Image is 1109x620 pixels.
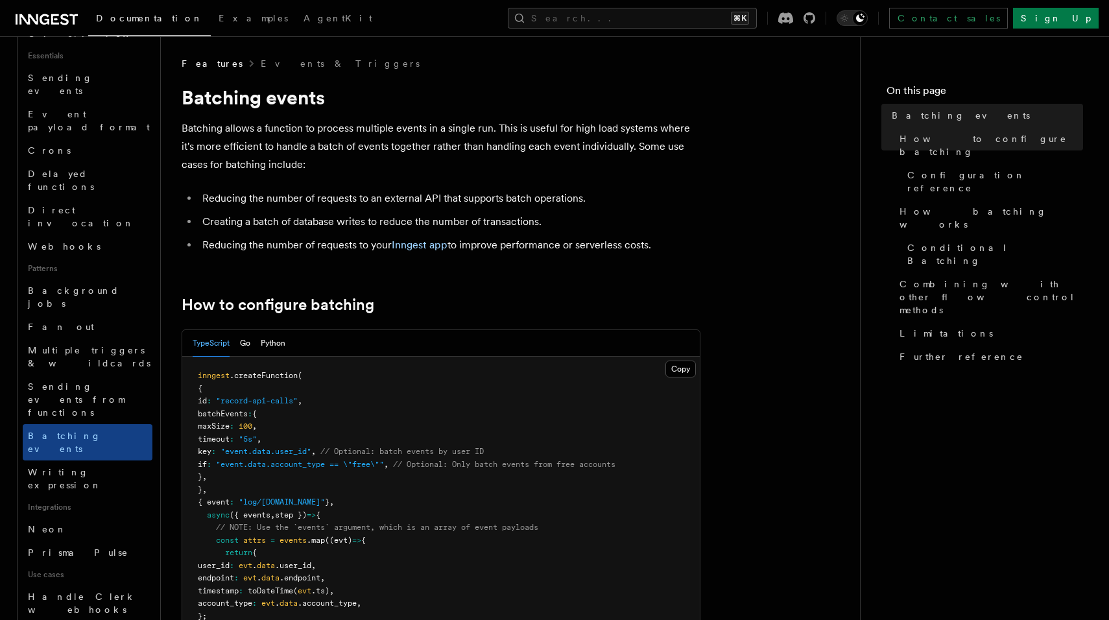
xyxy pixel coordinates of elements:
[270,510,275,519] span: ,
[239,435,257,444] span: "5s"
[887,104,1083,127] a: Batching events
[207,510,230,519] span: async
[887,83,1083,104] h4: On this page
[216,523,538,532] span: // NOTE: Use the `events` argument, which is an array of event payloads
[257,435,261,444] span: ,
[325,536,352,545] span: ((evt)
[320,447,484,456] span: // Optional: batch events by user ID
[28,547,128,558] span: Prisma Pulse
[198,561,230,570] span: user_id
[902,236,1083,272] a: Conditional Batching
[219,13,288,23] span: Examples
[280,536,307,545] span: events
[243,573,257,582] span: evt
[23,375,152,424] a: Sending events from functions
[361,536,366,545] span: {
[23,339,152,375] a: Multiple triggers & wildcards
[261,330,285,357] button: Python
[198,384,202,393] span: {
[311,447,316,456] span: ,
[230,561,234,570] span: :
[28,467,102,490] span: Writing expression
[28,73,93,96] span: Sending events
[23,235,152,258] a: Webhooks
[193,330,230,357] button: TypeScript
[894,322,1083,345] a: Limitations
[239,422,252,431] span: 100
[298,599,357,608] span: .account_type
[202,472,207,481] span: ,
[28,109,150,132] span: Event payload format
[270,536,275,545] span: =
[892,109,1030,122] span: Batching events
[243,536,266,545] span: attrs
[28,145,71,156] span: Crons
[275,599,280,608] span: .
[900,205,1083,231] span: How batching works
[230,510,270,519] span: ({ events
[240,330,250,357] button: Go
[182,86,700,109] h1: Batching events
[202,485,207,494] span: ,
[275,510,307,519] span: step })
[23,541,152,564] a: Prisma Pulse
[280,573,320,582] span: .endpoint
[230,422,234,431] span: :
[298,371,302,380] span: (
[198,213,700,231] li: Creating a batch of database writes to reduce the number of transactions.
[211,447,216,456] span: :
[23,564,152,585] span: Use cases
[198,236,700,254] li: Reducing the number of requests to your to improve performance or serverless costs.
[508,8,757,29] button: Search...⌘K
[320,573,325,582] span: ,
[198,599,252,608] span: account_type
[28,345,150,368] span: Multiple triggers & wildcards
[665,361,696,377] button: Copy
[329,497,334,507] span: ,
[252,422,257,431] span: ,
[296,4,380,35] a: AgentKit
[357,599,361,608] span: ,
[198,396,207,405] span: id
[894,345,1083,368] a: Further reference
[96,13,203,23] span: Documentation
[28,285,119,309] span: Background jobs
[198,409,248,418] span: batchEvents
[352,536,361,545] span: =>
[23,315,152,339] a: Fan out
[392,239,447,251] a: Inngest app
[257,573,261,582] span: .
[900,132,1083,158] span: How to configure batching
[252,599,257,608] span: :
[23,66,152,102] a: Sending events
[329,586,334,595] span: ,
[230,371,298,380] span: .createFunction
[894,272,1083,322] a: Combining with other flow control methods
[182,296,374,314] a: How to configure batching
[198,189,700,208] li: Reducing the number of requests to an external API that supports batch operations.
[239,497,325,507] span: "log/[DOMAIN_NAME]"
[28,169,94,192] span: Delayed functions
[182,119,700,174] p: Batching allows a function to process multiple events in a single run. This is useful for high lo...
[261,599,275,608] span: evt
[307,510,316,519] span: =>
[28,205,134,228] span: Direct invocation
[23,139,152,162] a: Crons
[23,102,152,139] a: Event payload format
[902,163,1083,200] a: Configuration reference
[211,4,296,35] a: Examples
[23,258,152,279] span: Patterns
[198,371,230,380] span: inngest
[894,127,1083,163] a: How to configure batching
[198,460,207,469] span: if
[198,447,211,456] span: key
[889,8,1008,29] a: Contact sales
[230,497,234,507] span: :
[293,586,298,595] span: (
[207,396,211,405] span: :
[304,13,372,23] span: AgentKit
[216,396,298,405] span: "record-api-calls"
[1013,8,1099,29] a: Sign Up
[28,524,67,534] span: Neon
[257,561,275,570] span: data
